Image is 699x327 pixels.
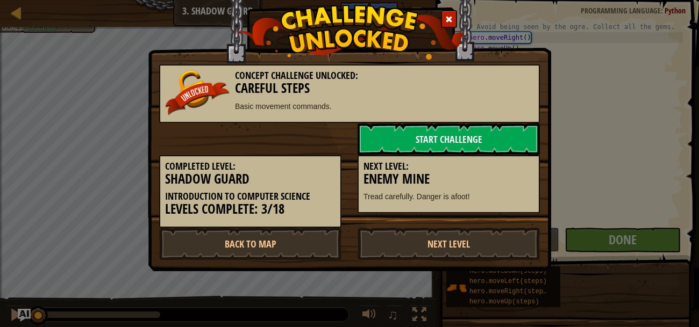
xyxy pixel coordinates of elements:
[165,81,534,96] h3: Careful Steps
[165,202,336,216] h3: Levels Complete: 3/18
[165,161,336,172] h5: Completed Level:
[358,228,540,260] a: Next Level
[358,123,540,155] a: Start Challenge
[165,70,230,115] img: unlocked_banner.png
[363,161,534,172] h5: Next Level:
[165,191,336,202] h5: Introduction to Computer Science
[165,101,534,112] p: Basic movement commands.
[363,191,534,202] p: Tread carefully. Danger is afoot!
[159,228,341,260] a: Back to Map
[234,5,465,60] img: challenge_unlocked.png
[363,172,534,186] h3: Enemy Mine
[165,172,336,186] h3: Shadow Guard
[235,69,358,82] span: Concept Challenge Unlocked:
